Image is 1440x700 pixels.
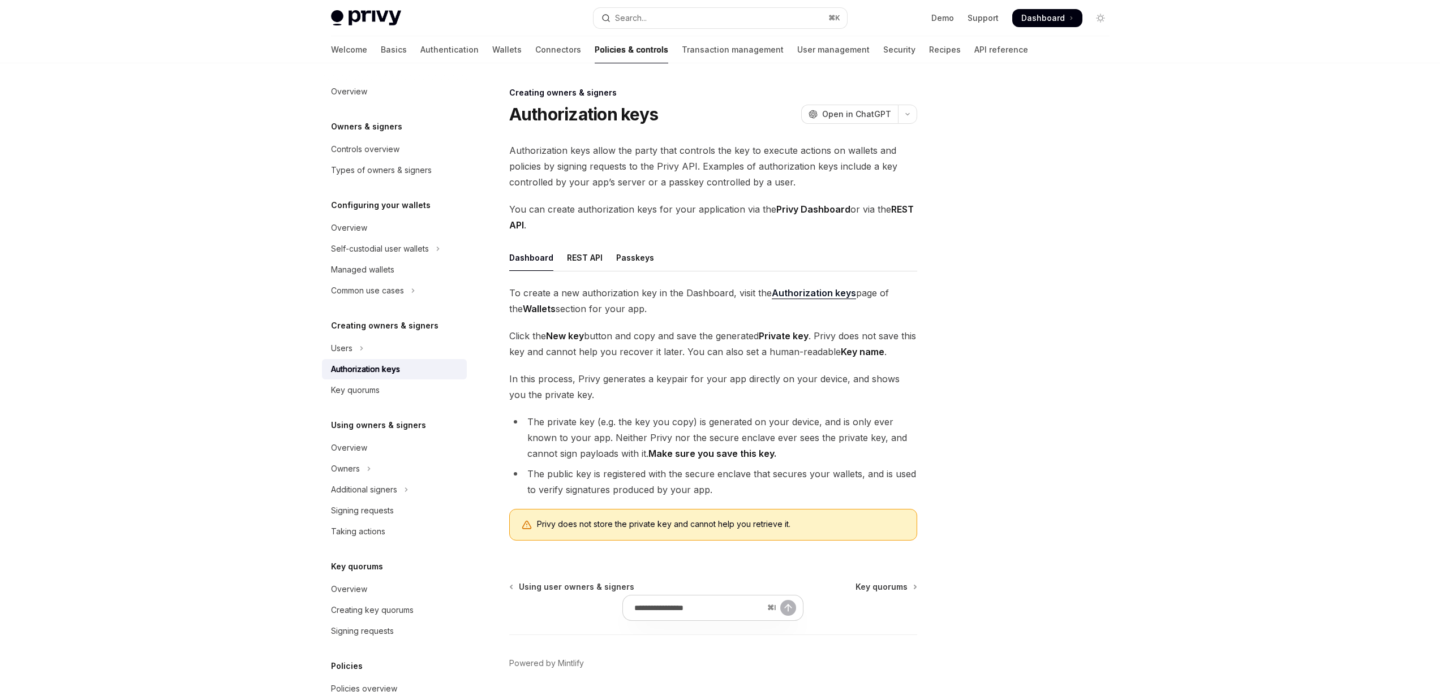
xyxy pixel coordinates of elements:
[322,338,467,358] button: Toggle Users section
[322,380,467,400] a: Key quorums
[322,260,467,280] a: Managed wallets
[331,10,401,26] img: light logo
[331,36,367,63] a: Welcome
[331,263,394,276] div: Managed wallets
[331,242,429,256] div: Self-custodial user wallets
[331,221,367,235] div: Overview
[759,330,809,342] strong: Private key
[331,462,360,476] div: Owners
[331,163,432,177] div: Types of owners & signers
[772,287,856,299] a: Authorization keys
[509,142,917,190] span: Authorization keys allow the party that controls the key to execute actions on wallets and polici...
[509,371,917,403] span: In this process, Privy generates a keypair for your app directly on your device, and shows you th...
[634,595,763,620] input: Ask a question...
[1021,12,1065,24] span: Dashboard
[509,244,553,271] div: Dashboard
[822,109,891,120] span: Open in ChatGPT
[322,579,467,599] a: Overview
[509,285,917,317] span: To create a new authorization key in the Dashboard, visit the page of the section for your app.
[322,139,467,159] a: Controls overview
[322,479,467,500] button: Toggle Additional signers section
[856,581,908,593] span: Key quorums
[331,504,394,517] div: Signing requests
[331,319,439,332] h5: Creating owners & signers
[974,36,1028,63] a: API reference
[331,418,426,432] h5: Using owners & signers
[322,459,467,479] button: Toggle Owners section
[322,600,467,620] a: Creating key quorums
[331,624,394,638] div: Signing requests
[331,582,367,596] div: Overview
[523,303,556,314] strong: Wallets
[322,160,467,180] a: Types of owners & signers
[595,36,668,63] a: Policies & controls
[331,483,397,496] div: Additional signers
[682,36,784,63] a: Transaction management
[1091,9,1110,27] button: Toggle dark mode
[322,521,467,542] a: Taking actions
[322,239,467,259] button: Toggle Self-custodial user wallets section
[509,328,917,360] span: Click the button and copy and save the generated . Privy does not save this key and cannot help y...
[322,81,467,102] a: Overview
[537,518,905,530] span: Privy does not store the private key and cannot help you retrieve it.
[331,120,402,133] h5: Owners & signers
[331,603,414,617] div: Creating key quorums
[828,14,840,23] span: ⌘ K
[331,560,383,573] h5: Key quorums
[801,105,898,124] button: Open in ChatGPT
[546,330,584,342] strong: New key
[616,244,654,271] div: Passkeys
[519,581,634,593] span: Using user owners & signers
[841,346,884,357] strong: Key name
[331,682,397,695] div: Policies overview
[331,441,367,455] div: Overview
[322,359,467,379] a: Authorization keys
[331,659,363,673] h5: Policies
[331,362,400,376] div: Authorization keys
[780,600,796,616] button: Send message
[929,36,961,63] a: Recipes
[322,679,467,699] a: Policies overview
[331,142,399,156] div: Controls overview
[648,448,776,459] strong: Make sure you save this key.
[331,383,380,397] div: Key quorums
[331,525,385,538] div: Taking actions
[322,438,467,458] a: Overview
[615,11,647,25] div: Search...
[510,581,634,593] a: Using user owners & signers
[509,414,917,461] li: The private key (e.g. the key you copy) is generated on your device, and is only ever known to yo...
[535,36,581,63] a: Connectors
[331,284,404,297] div: Common use cases
[594,8,847,28] button: Open search
[1012,9,1082,27] a: Dashboard
[797,36,870,63] a: User management
[331,198,431,212] h5: Configuring your wallets
[509,466,917,498] li: The public key is registered with the secure enclave that secures your wallets, and is used to ve...
[509,87,917,98] div: Creating owners & signers
[331,85,367,98] div: Overview
[322,621,467,641] a: Signing requests
[931,12,954,24] a: Demo
[567,244,603,271] div: REST API
[492,36,522,63] a: Wallets
[331,342,353,355] div: Users
[776,204,850,215] strong: Privy Dashboard
[521,520,532,531] svg: Warning
[509,658,584,669] a: Powered by Mintlify
[381,36,407,63] a: Basics
[322,500,467,521] a: Signing requests
[509,201,917,233] span: You can create authorization keys for your application via the or via the .
[322,280,467,301] button: Toggle Common use cases section
[509,104,659,124] h1: Authorization keys
[883,36,915,63] a: Security
[420,36,479,63] a: Authentication
[322,218,467,238] a: Overview
[856,581,916,593] a: Key quorums
[968,12,999,24] a: Support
